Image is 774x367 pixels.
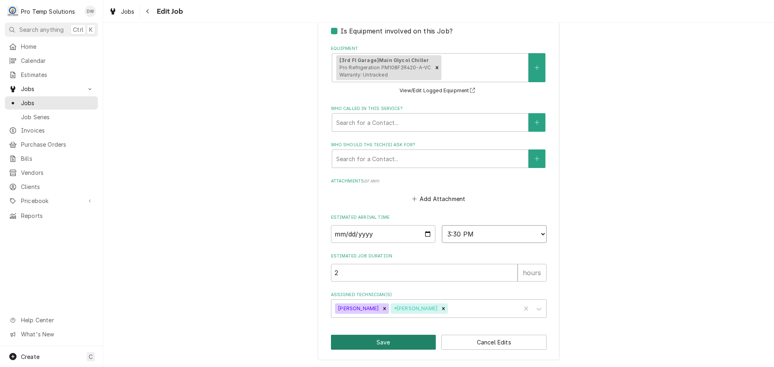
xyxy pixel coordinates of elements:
[21,330,93,338] span: What's New
[21,113,94,121] span: Job Series
[5,138,98,151] a: Purchase Orders
[121,7,135,16] span: Jobs
[398,86,479,96] button: View/Edit Logged Equipment
[141,5,154,18] button: Navigate back
[380,303,389,314] div: Remove Dakota Williams
[21,85,82,93] span: Jobs
[528,53,545,82] button: Create New Equipment
[106,5,138,18] a: Jobs
[341,26,453,36] label: Is Equipment involved on this Job?
[331,106,547,132] div: Who called in this service?
[21,154,94,163] span: Bills
[535,120,539,125] svg: Create New Contact
[85,6,96,17] div: Dana Williams's Avatar
[528,149,545,168] button: Create New Contact
[5,166,98,179] a: Vendors
[331,292,547,298] label: Assigned Technician(s)
[5,180,98,193] a: Clients
[89,352,93,361] span: C
[331,335,547,350] div: Button Group Row
[5,82,98,95] a: Go to Jobs
[21,182,94,191] span: Clients
[433,55,441,80] div: Remove [object Object]
[535,65,539,70] svg: Create New Equipment
[518,264,547,282] div: hours
[5,194,98,207] a: Go to Pricebook
[331,142,547,148] label: Who should the tech(s) ask for?
[21,7,75,16] div: Pro Temp Solutions
[528,113,545,132] button: Create New Contact
[364,179,379,183] span: ( if any )
[5,23,98,37] button: Search anythingCtrlK
[331,253,547,259] label: Estimated Job Duration
[21,42,94,51] span: Home
[331,253,547,282] div: Estimated Job Duration
[5,328,98,341] a: Go to What's New
[331,178,547,185] label: Attachments
[331,106,547,112] label: Who called in this service?
[7,6,19,17] div: P
[19,25,64,34] span: Search anything
[331,335,547,350] div: Button Group
[331,225,436,243] input: Date
[331,142,547,168] div: Who should the tech(s) ask for?
[442,225,547,243] select: Time Select
[439,303,448,314] div: Remove *Kevin Williams
[7,6,19,17] div: Pro Temp Solutions's Avatar
[331,46,547,95] div: Equipment
[21,168,94,177] span: Vendors
[5,96,98,110] a: Jobs
[410,193,467,205] button: Add Attachment
[331,292,547,318] div: Assigned Technician(s)
[21,70,94,79] span: Estimates
[331,46,547,52] label: Equipment
[335,303,380,314] div: [PERSON_NAME]
[331,214,547,221] label: Estimated Arrival Time
[21,56,94,65] span: Calendar
[331,335,436,350] button: Save
[391,303,439,314] div: *[PERSON_NAME]
[5,110,98,124] a: Job Series
[331,15,547,35] div: Equipment Expected
[21,140,94,149] span: Purchase Orders
[21,353,40,360] span: Create
[331,214,547,243] div: Estimated Arrival Time
[21,99,94,107] span: Jobs
[21,316,93,324] span: Help Center
[85,6,96,17] div: DW
[339,64,431,78] span: Pro Refrigeration PM108F2R420-A-VC Warranty: Untracked
[5,40,98,53] a: Home
[5,124,98,137] a: Invoices
[21,197,82,205] span: Pricebook
[5,209,98,222] a: Reports
[21,126,94,135] span: Invoices
[89,25,93,34] span: K
[21,211,94,220] span: Reports
[5,313,98,327] a: Go to Help Center
[5,68,98,81] a: Estimates
[441,335,547,350] button: Cancel Edits
[535,156,539,162] svg: Create New Contact
[73,25,83,34] span: Ctrl
[331,178,547,205] div: Attachments
[5,54,98,67] a: Calendar
[5,152,98,165] a: Bills
[339,57,429,63] strong: [3rd Fl Garage] Main Glycol Chiller
[154,6,183,17] span: Edit Job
